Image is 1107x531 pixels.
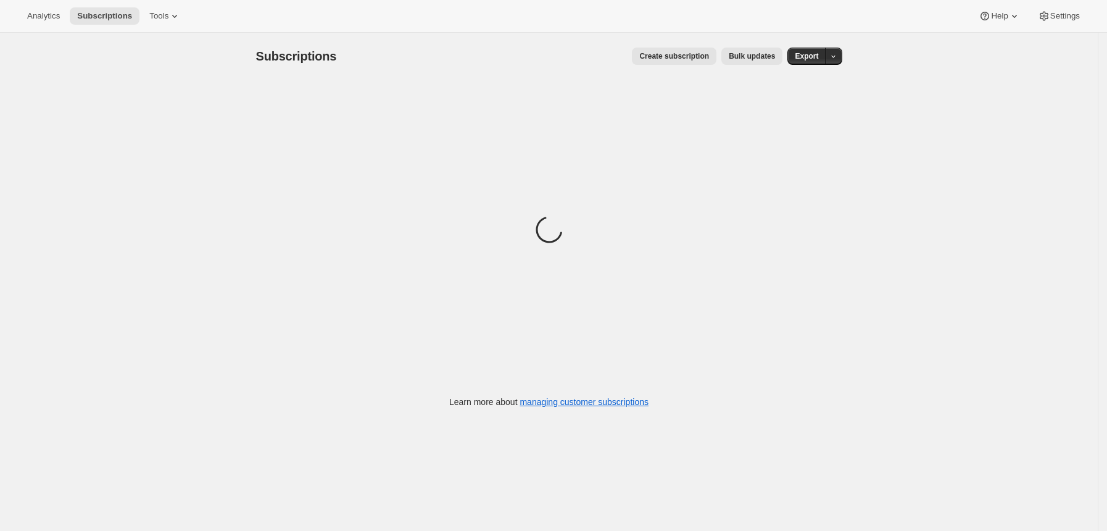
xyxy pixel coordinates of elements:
button: Bulk updates [721,48,782,65]
button: Create subscription [632,48,716,65]
button: Help [971,7,1027,25]
button: Settings [1030,7,1087,25]
button: Analytics [20,7,67,25]
span: Bulk updates [729,51,775,61]
span: Settings [1050,11,1080,21]
span: Analytics [27,11,60,21]
p: Learn more about [449,396,649,408]
span: Help [991,11,1008,21]
span: Create subscription [639,51,709,61]
button: Subscriptions [70,7,139,25]
span: Subscriptions [77,11,132,21]
a: managing customer subscriptions [520,397,649,407]
button: Export [787,48,826,65]
span: Subscriptions [256,49,337,63]
button: Tools [142,7,188,25]
span: Tools [149,11,168,21]
span: Export [795,51,818,61]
